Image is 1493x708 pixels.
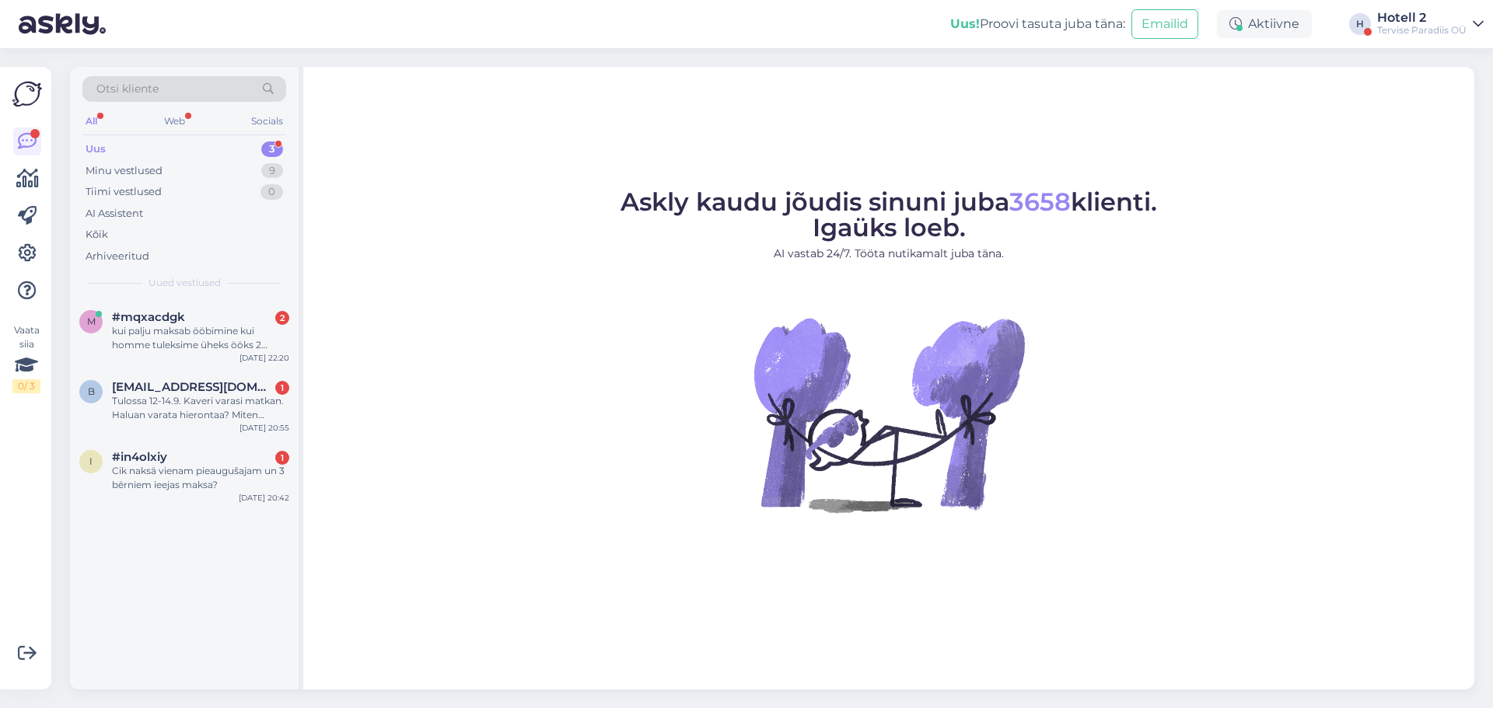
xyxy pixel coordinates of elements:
[86,163,163,179] div: Minu vestlused
[239,492,289,504] div: [DATE] 20:42
[1377,12,1484,37] a: Hotell 2Tervise Paradiis OÜ
[88,385,95,397] span: b
[86,227,108,242] div: Kõik
[12,323,40,393] div: Vaata siia
[112,380,274,394] span: bia.lehtonen@hotmail.com
[261,163,283,179] div: 9
[1349,13,1371,35] div: H
[149,276,221,290] span: Uued vestlused
[86,184,162,200] div: Tiimi vestlused
[1217,10,1312,38] div: Aktiivne
[112,310,185,324] span: #mqxacdgk
[1377,12,1467,24] div: Hotell 2
[86,206,143,221] div: AI Assistent
[86,249,149,264] div: Arhiveeritud
[86,141,106,157] div: Uus
[260,184,283,200] div: 0
[275,381,289,395] div: 1
[621,187,1157,242] span: Askly kaudu jõudis sinuni juba klienti. Igaüks loeb.
[96,81,159,97] span: Otsi kliente
[112,450,167,464] span: #in4olxiy
[112,464,289,492] div: Cik naksā vienam pieaugušajam un 3 bērniem ieejas maksa?
[275,311,289,325] div: 2
[240,352,289,364] div: [DATE] 22:20
[950,15,1125,33] div: Proovi tasuta juba täna:
[1131,9,1198,39] button: Emailid
[261,141,283,157] div: 3
[240,422,289,434] div: [DATE] 20:55
[112,394,289,422] div: Tulossa 12-14.9. Kaveri varasi matkan. Haluan varata hierontaa? Miten onnistuu
[12,379,40,393] div: 0 / 3
[12,79,42,109] img: Askly Logo
[749,274,1029,554] img: No Chat active
[248,111,286,131] div: Socials
[950,16,980,31] b: Uus!
[275,451,289,465] div: 1
[1377,24,1467,37] div: Tervise Paradiis OÜ
[161,111,188,131] div: Web
[82,111,100,131] div: All
[621,246,1157,262] p: AI vastab 24/7. Tööta nutikamalt juba täna.
[89,455,93,467] span: i
[1009,187,1071,217] span: 3658
[112,324,289,352] div: kui palju maksab ööbimine kui homme tuleksime üheks ööks 2 täiskasvanut ja lapsed 6 ja 8, lapsed ...
[87,316,96,327] span: m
